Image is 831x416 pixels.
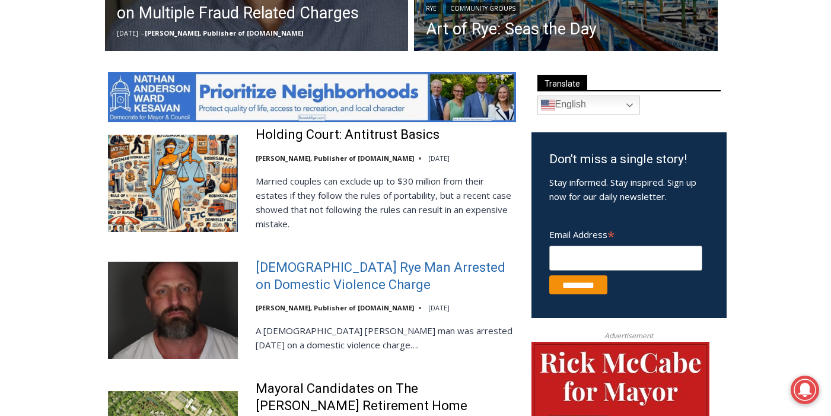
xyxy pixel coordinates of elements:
a: Intern @ [DOMAIN_NAME] [285,115,575,148]
span: Intern @ [DOMAIN_NAME] [310,118,550,145]
a: English [537,96,640,115]
label: Email Address [549,223,702,244]
a: [PERSON_NAME], Publisher of [DOMAIN_NAME] [256,154,414,163]
a: [PERSON_NAME], Publisher of [DOMAIN_NAME] [256,303,414,312]
h3: Don’t miss a single story! [549,150,709,169]
a: [DEMOGRAPHIC_DATA] Rye Man Arrested on Domestic Violence Charge [256,259,516,293]
time: [DATE] [117,28,138,37]
p: Married couples can exclude up to $30 million from their estates if they follow the rules of port... [256,174,516,231]
time: [DATE] [428,303,450,312]
span: – [141,28,145,37]
img: 42 Year Old Rye Man Arrested on Domestic Violence Charge [108,262,238,359]
img: Holding Court: Antitrust Basics [108,135,238,232]
a: Holding Court: Antitrust Basics [256,126,440,144]
a: Art of Rye: Seas the Day [426,20,706,38]
img: en [541,98,555,112]
div: "The first chef I interviewed talked about coming to [GEOGRAPHIC_DATA] from [GEOGRAPHIC_DATA] in ... [300,1,561,115]
a: [PERSON_NAME], Publisher of [DOMAIN_NAME] [145,28,303,37]
span: Advertisement [593,330,665,341]
time: [DATE] [428,154,450,163]
a: Community Groups [446,2,520,14]
p: Stay informed. Stay inspired. Sign up now for our daily newsletter. [549,175,709,204]
p: A [DEMOGRAPHIC_DATA] [PERSON_NAME] man was arrested [DATE] on a domestic violence charge…. [256,323,516,352]
span: Translate [537,75,587,91]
